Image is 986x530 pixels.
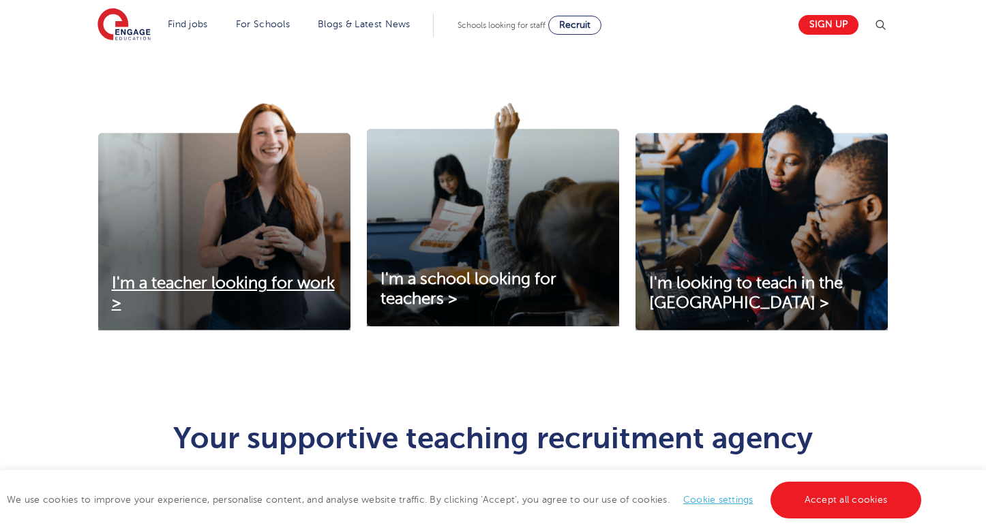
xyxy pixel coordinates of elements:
[112,274,335,312] span: I'm a teacher looking for work >
[458,20,546,30] span: Schools looking for staff
[771,482,922,518] a: Accept all cookies
[636,274,888,313] a: I'm looking to teach in the [GEOGRAPHIC_DATA] >
[236,19,290,29] a: For Schools
[318,19,410,29] a: Blogs & Latest News
[683,495,753,505] a: Cookie settings
[367,103,619,326] img: I'm a school looking for teachers
[380,270,556,308] span: I'm a school looking for teachers >
[159,423,828,453] h1: Your supportive teaching recruitment agency
[98,274,350,313] a: I'm a teacher looking for work >
[649,274,843,312] span: I'm looking to teach in the [GEOGRAPHIC_DATA] >
[798,15,858,35] a: Sign up
[98,8,151,42] img: Engage Education
[98,103,350,330] img: I'm a teacher looking for work
[7,495,925,505] span: We use cookies to improve your experience, personalise content, and analyse website traffic. By c...
[559,20,591,30] span: Recruit
[548,16,601,35] a: Recruit
[168,19,208,29] a: Find jobs
[636,103,888,330] img: I'm looking to teach in the UK
[367,270,619,309] a: I'm a school looking for teachers >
